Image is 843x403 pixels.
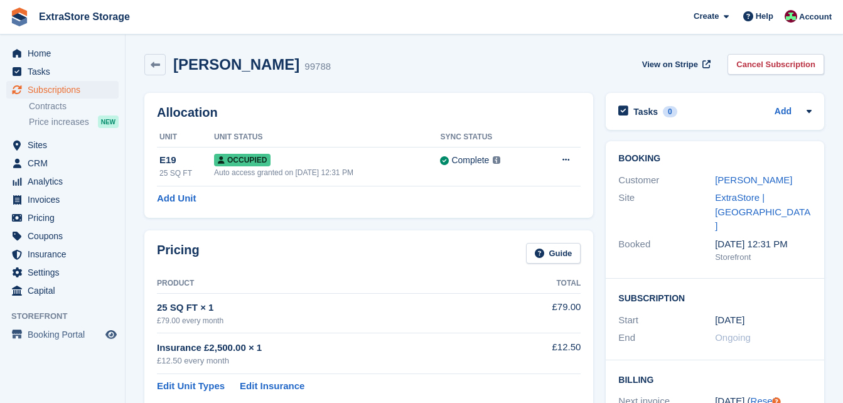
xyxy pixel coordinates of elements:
div: 25 SQ FT × 1 [157,301,512,315]
div: Insurance £2,500.00 × 1 [157,341,512,355]
a: menu [6,282,119,299]
span: Insurance [28,245,103,263]
a: menu [6,154,119,172]
th: Sync Status [440,127,538,148]
span: Tasks [28,63,103,80]
div: Booked [618,237,715,264]
span: Sites [28,136,103,154]
span: Create [694,10,719,23]
span: Ongoing [715,332,751,343]
span: Settings [28,264,103,281]
h2: Subscription [618,291,812,304]
a: Add Unit [157,191,196,206]
div: £79.00 every month [157,315,512,326]
span: Account [799,11,832,23]
div: £12.50 every month [157,355,512,367]
div: Start [618,313,715,328]
a: Edit Insurance [240,379,304,394]
a: ExtraStore | [GEOGRAPHIC_DATA] [715,192,810,231]
a: Preview store [104,327,119,342]
a: menu [6,45,119,62]
div: Auto access granted on [DATE] 12:31 PM [214,167,440,178]
img: icon-info-grey-7440780725fd019a000dd9b08b2336e03edf1995a4989e88bcd33f0948082b44.svg [493,156,500,164]
a: menu [6,191,119,208]
img: Chelsea Parker [785,10,797,23]
a: menu [6,81,119,99]
a: Add [775,105,792,119]
a: ExtraStore Storage [34,6,135,27]
span: Capital [28,282,103,299]
div: Customer [618,173,715,188]
a: View on Stripe [637,54,713,75]
th: Unit Status [214,127,440,148]
div: Site [618,191,715,234]
span: View on Stripe [642,58,698,71]
a: menu [6,136,119,154]
a: Cancel Subscription [728,54,824,75]
div: 25 SQ FT [159,168,214,179]
a: menu [6,227,119,245]
span: Price increases [29,116,89,128]
img: stora-icon-8386f47178a22dfd0bd8f6a31ec36ba5ce8667c1dd55bd0f319d3a0aa187defe.svg [10,8,29,26]
span: Invoices [28,191,103,208]
a: menu [6,63,119,80]
th: Unit [157,127,214,148]
h2: Tasks [633,106,658,117]
div: End [618,331,715,345]
a: menu [6,209,119,227]
span: Storefront [11,310,125,323]
div: NEW [98,116,119,128]
a: [PERSON_NAME] [715,175,792,185]
a: Edit Unit Types [157,379,225,394]
h2: Allocation [157,105,581,120]
div: Complete [451,154,489,167]
span: Occupied [214,154,271,166]
span: Analytics [28,173,103,190]
th: Total [512,274,581,294]
a: Price increases NEW [29,115,119,129]
span: Booking Portal [28,326,103,343]
a: menu [6,245,119,263]
h2: Billing [618,373,812,385]
span: Subscriptions [28,81,103,99]
a: Contracts [29,100,119,112]
h2: [PERSON_NAME] [173,56,299,73]
div: [DATE] 12:31 PM [715,237,812,252]
time: 2025-08-03 23:00:00 UTC [715,313,744,328]
a: menu [6,173,119,190]
div: 0 [663,106,677,117]
span: Home [28,45,103,62]
th: Product [157,274,512,294]
span: CRM [28,154,103,172]
h2: Pricing [157,243,200,264]
a: menu [6,326,119,343]
span: Coupons [28,227,103,245]
a: menu [6,264,119,281]
div: 99788 [304,60,331,74]
a: Guide [526,243,581,264]
h2: Booking [618,154,812,164]
div: E19 [159,153,214,168]
td: £79.00 [512,293,581,333]
span: Pricing [28,209,103,227]
td: £12.50 [512,333,581,374]
span: Help [756,10,773,23]
div: Storefront [715,251,812,264]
